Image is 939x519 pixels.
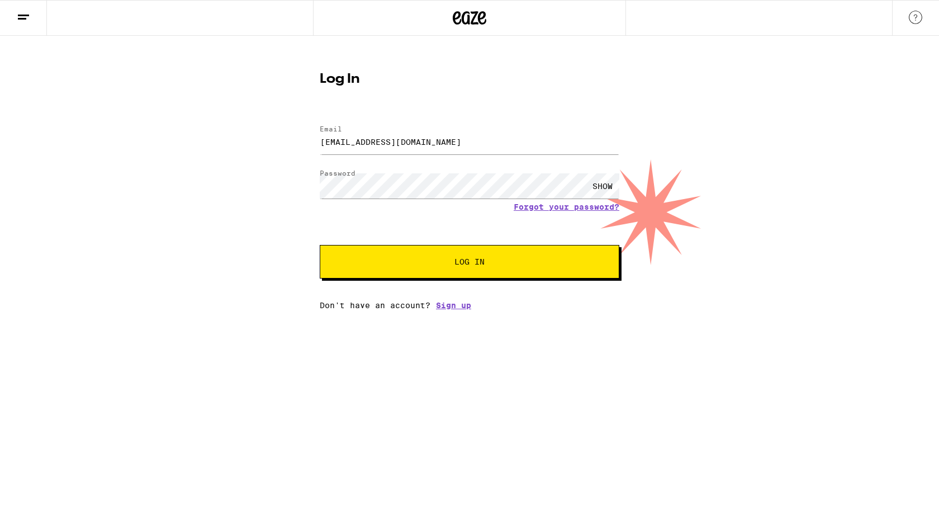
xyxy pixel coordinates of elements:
[320,129,619,154] input: Email
[320,301,619,310] div: Don't have an account?
[7,8,80,17] span: Hi. Need any help?
[436,301,471,310] a: Sign up
[320,245,619,279] button: Log In
[586,173,619,199] div: SHOW
[320,125,342,133] label: Email
[514,202,619,211] a: Forgot your password?
[454,258,485,266] span: Log In
[320,73,619,86] h1: Log In
[320,169,355,177] label: Password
